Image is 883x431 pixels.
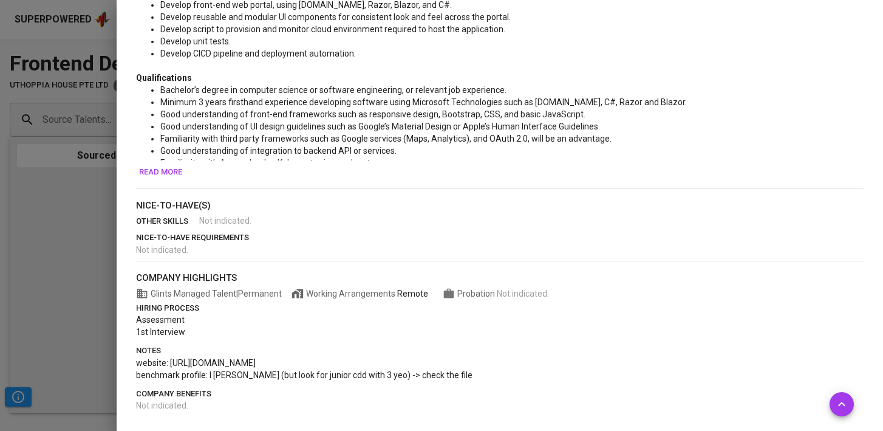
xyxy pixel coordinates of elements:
span: Good understanding of front-end frameworks such as responsive design, Bootstrap, CSS, and basic J... [160,109,585,119]
span: Develop CICD pipeline and deployment automation. [160,49,356,58]
span: Probation [457,289,497,298]
span: Not indicated . [497,289,549,298]
span: website: [URL][DOMAIN_NAME] [136,358,256,368]
div: Remote [397,288,428,300]
span: Not indicated . [199,215,251,227]
button: Read more [136,163,185,182]
span: Working Arrangements [291,288,428,300]
span: Good understanding of integration to backend API or services. [160,146,397,156]
span: Familiarity with Azure cloud or Kubernetes is an advantage. [160,158,386,168]
span: Not indicated . [136,401,188,410]
span: Develop reusable and modular UI components for consistent look and feel across the portal. [160,12,511,22]
p: other skills [136,215,199,227]
span: Not indicated . [136,245,188,255]
span: Glints Managed Talent | Permanent [136,288,282,300]
span: Develop unit tests. [160,36,231,46]
span: Good understanding of UI design guidelines such as Google’s Material Design or Apple’s Human Inte... [160,122,600,131]
span: Familiarity with third party frameworks such as Google services (Maps, Analytics), and OAuth 2.0,... [160,134,612,143]
span: Assessment [136,315,185,325]
span: 1st Interview [136,327,185,337]
p: company highlights [136,271,864,285]
span: Read more [139,165,182,179]
p: nice-to-have requirements [136,232,864,244]
span: Develop script to provision and monitor cloud environment required to host the application. [160,24,505,34]
p: nice-to-have(s) [136,199,864,213]
p: notes [136,345,864,357]
p: hiring process [136,302,864,314]
span: Bachelor’s degree in computer science or software engineering, or relevant job experience. [160,85,506,95]
p: company benefits [136,388,864,400]
span: Minimum 3 years firsthand experience developing software using Microsoft Technologies such as [DO... [160,97,687,107]
span: benchmark profile: I [PERSON_NAME] (but look for junior cdd with 3 yeo) -> check the file [136,370,472,380]
span: Qualifications [136,73,192,83]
